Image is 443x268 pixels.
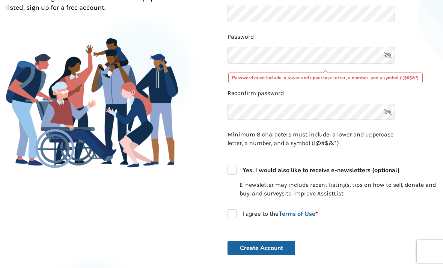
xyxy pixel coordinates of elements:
button: Create Account [228,241,295,255]
p: Reconfirm password [228,89,437,98]
p: E-newsletter may include recent listings, tips on how to sell, donate and buy, and surveys to imp... [240,181,437,198]
label: I agree to the [228,209,318,218]
strong: Yes, I would also like to receive e-newsletters (optional) [243,166,400,174]
p: Password [228,33,437,41]
div: Password must include: a lower and uppercase letter, a number, and a symbol (!@#$&*) [228,73,423,83]
a: Terms of Use* [279,210,318,218]
img: Family Gathering [6,38,178,168]
p: Minimum 8 characters must include: a lower and uppercase letter, a number, and a symbol (!@#$&*) [228,130,395,148]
